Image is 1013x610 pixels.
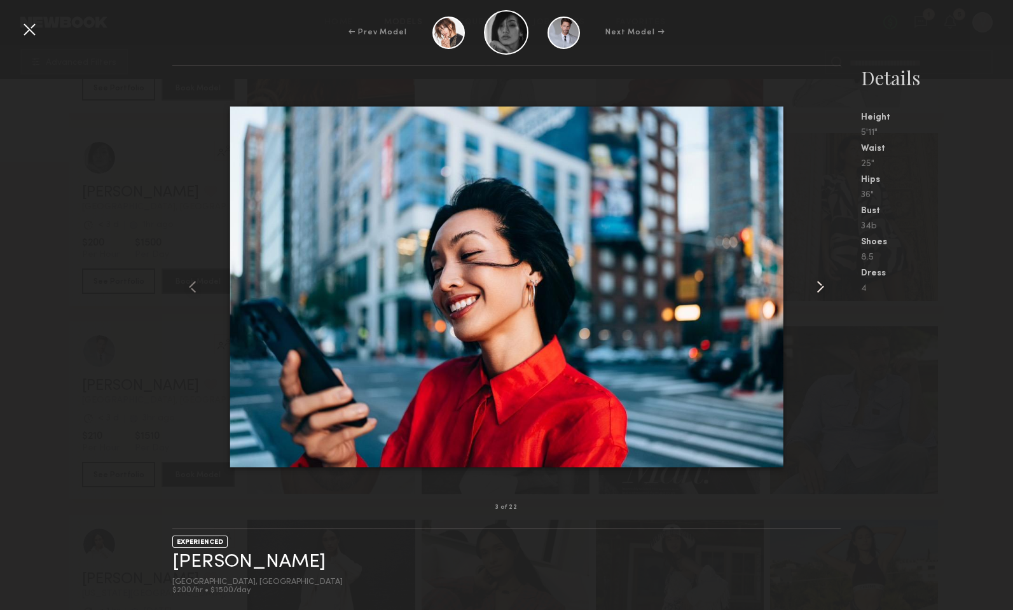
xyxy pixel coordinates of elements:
[172,552,326,572] a: [PERSON_NAME]
[861,269,1013,278] div: Dress
[861,176,1013,184] div: Hips
[172,536,228,548] div: EXPERIENCED
[861,65,1013,90] div: Details
[861,128,1013,137] div: 5'11"
[861,238,1013,247] div: Shoes
[861,144,1013,153] div: Waist
[348,27,407,38] div: ← Prev Model
[861,160,1013,169] div: 25"
[861,284,1013,293] div: 4
[172,586,343,595] div: $200/hr • $1500/day
[861,113,1013,122] div: Height
[861,207,1013,216] div: Bust
[861,191,1013,200] div: 36"
[861,253,1013,262] div: 8.5
[172,578,343,586] div: [GEOGRAPHIC_DATA], [GEOGRAPHIC_DATA]
[605,27,665,38] div: Next Model →
[861,222,1013,231] div: 34b
[495,504,518,511] div: 3 of 22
